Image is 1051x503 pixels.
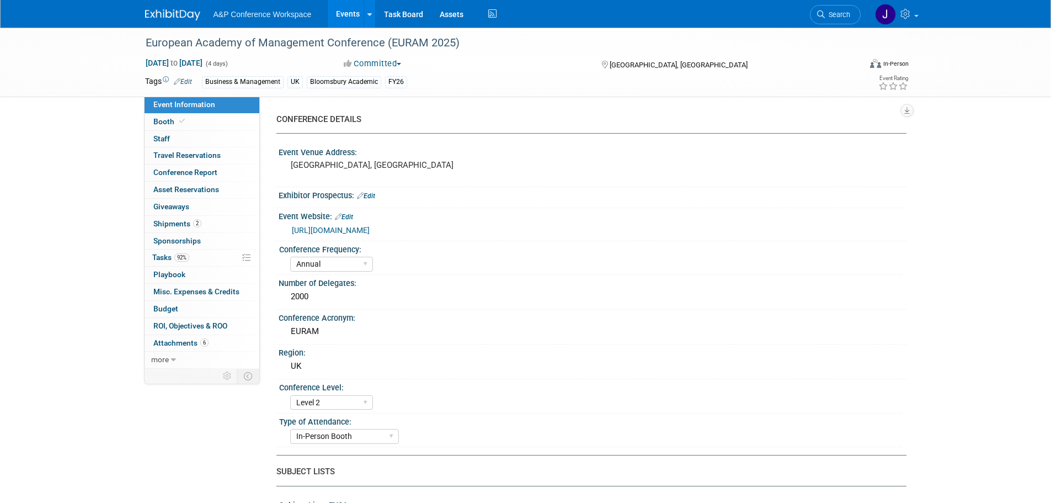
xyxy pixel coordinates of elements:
[145,58,203,68] span: [DATE] [DATE]
[218,369,237,383] td: Personalize Event Tab Strip
[287,358,898,375] div: UK
[214,10,312,19] span: A&P Conference Workspace
[153,117,187,126] span: Booth
[287,76,303,88] div: UK
[276,466,898,478] div: SUBJECT LISTS
[153,236,201,245] span: Sponsorships
[385,76,407,88] div: FY26
[279,144,906,158] div: Event Venue Address:
[279,241,901,255] div: Conference Frequency:
[810,5,861,24] a: Search
[279,275,906,289] div: Number of Delegates:
[340,58,406,70] button: Committed
[145,182,259,198] a: Asset Reservations
[883,60,909,68] div: In-Person
[153,134,170,143] span: Staff
[153,151,221,160] span: Travel Reservations
[145,199,259,215] a: Giveaways
[287,323,898,340] div: EURAM
[153,287,239,296] span: Misc. Expenses & Credits
[145,147,259,164] a: Travel Reservations
[335,213,353,221] a: Edit
[142,33,844,53] div: European Academy of Management Conference (EURAM 2025)
[153,321,227,330] span: ROI, Objectives & ROO
[279,345,906,358] div: Region:
[279,208,906,223] div: Event Website:
[145,114,259,130] a: Booth
[279,187,906,202] div: Exhibitor Prospectus:
[145,284,259,300] a: Misc. Expenses & Credits
[145,76,192,88] td: Tags
[145,352,259,368] a: more
[153,338,209,347] span: Attachments
[145,233,259,250] a: Sponsorships
[610,61,748,69] span: [GEOGRAPHIC_DATA], [GEOGRAPHIC_DATA]
[200,338,209,347] span: 6
[145,9,200,20] img: ExhibitDay
[145,318,259,335] a: ROI, Objectives & ROO
[174,78,192,86] a: Edit
[279,379,901,393] div: Conference Level:
[145,131,259,147] a: Staff
[153,168,217,177] span: Conference Report
[237,369,259,383] td: Toggle Event Tabs
[878,76,908,81] div: Event Rating
[276,114,898,125] div: CONFERENCE DETAILS
[145,216,259,232] a: Shipments2
[825,10,850,19] span: Search
[357,192,375,200] a: Edit
[205,60,228,67] span: (4 days)
[145,165,259,181] a: Conference Report
[875,4,896,25] img: Julie Kirsch
[153,304,178,313] span: Budget
[153,100,215,109] span: Event Information
[153,185,219,194] span: Asset Reservations
[279,310,906,324] div: Conference Acronym:
[307,76,381,88] div: Bloomsbury Academic
[870,59,881,68] img: Format-Inperson.png
[145,335,259,352] a: Attachments6
[169,59,179,67] span: to
[291,160,528,170] pre: [GEOGRAPHIC_DATA], [GEOGRAPHIC_DATA]
[279,414,901,427] div: Type of Attendance:
[153,202,189,211] span: Giveaways
[145,97,259,113] a: Event Information
[193,219,201,227] span: 2
[174,253,189,262] span: 92%
[145,250,259,266] a: Tasks92%
[796,57,909,74] div: Event Format
[202,76,284,88] div: Business & Management
[179,118,185,124] i: Booth reservation complete
[151,355,169,364] span: more
[292,226,370,235] a: [URL][DOMAIN_NAME]
[152,253,189,262] span: Tasks
[145,301,259,317] a: Budget
[145,267,259,283] a: Playbook
[287,288,898,305] div: 2000
[153,270,185,279] span: Playbook
[153,219,201,228] span: Shipments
